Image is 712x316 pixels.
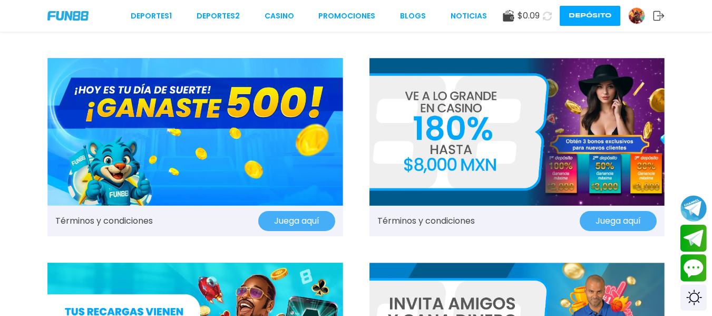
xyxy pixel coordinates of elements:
button: Join telegram channel [680,195,707,222]
a: Términos y condiciones [55,215,153,227]
button: Depósito [560,6,620,26]
a: NOTICIAS [451,11,487,22]
img: Company Logo [47,11,89,20]
a: Deportes1 [131,11,172,22]
a: Avatar [628,7,653,24]
a: BLOGS [400,11,426,22]
img: Promo Banner [369,58,665,206]
a: CASINO [265,11,294,22]
a: Términos y condiciones [377,215,475,227]
button: Join telegram [680,225,707,252]
img: Avatar [629,8,645,24]
button: Contact customer service [680,254,707,282]
a: Promociones [318,11,375,22]
img: Promo Banner [47,58,343,206]
span: $ 0.09 [518,9,540,22]
button: Juega aquí [580,211,657,231]
div: Switch theme [680,284,707,311]
button: Juega aquí [258,211,335,231]
a: Deportes2 [197,11,240,22]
